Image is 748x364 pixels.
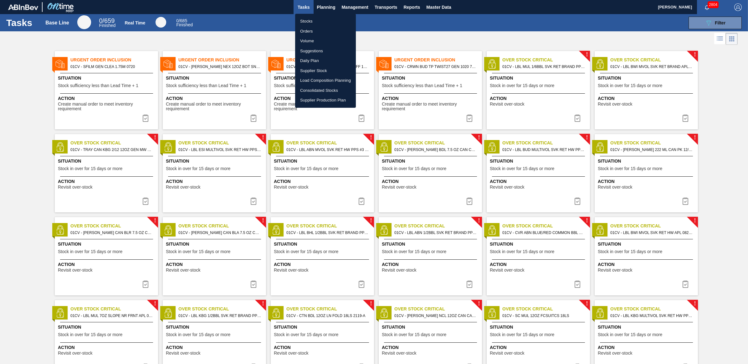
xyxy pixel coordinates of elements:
a: Stocks [295,16,356,26]
a: Supplier Production Plan [295,95,356,105]
a: Daily Plan [295,56,356,66]
a: Orders [295,26,356,36]
a: Suggestions [295,46,356,56]
a: Consolidated Stocks [295,86,356,96]
a: Supplier Stock [295,66,356,76]
a: Volume [295,36,356,46]
a: Load Composition Planning [295,75,356,86]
